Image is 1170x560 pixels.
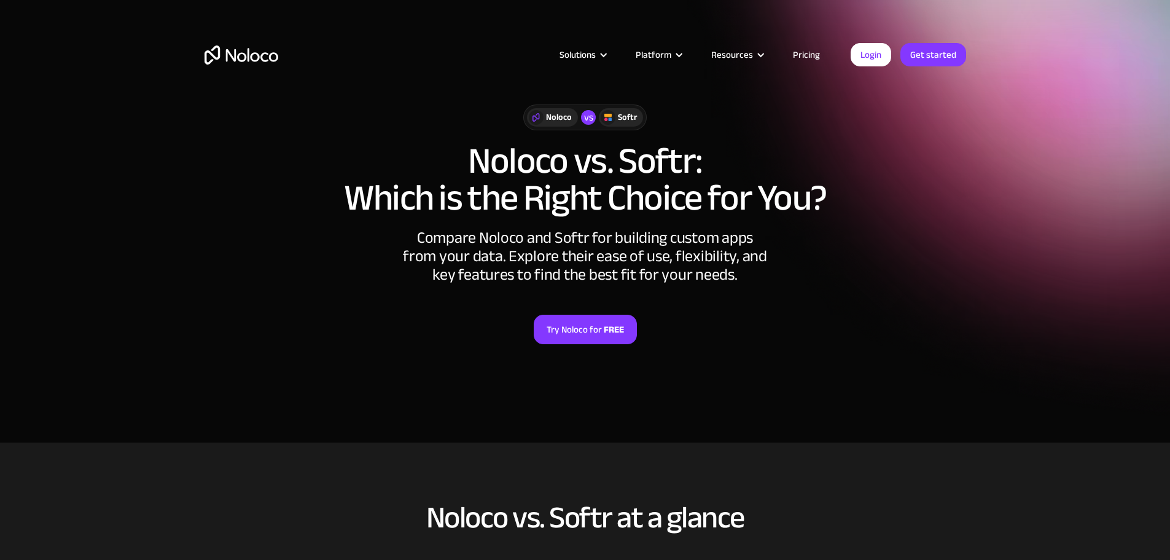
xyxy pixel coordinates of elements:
strong: FREE [604,321,624,337]
div: Solutions [544,47,620,63]
div: Platform [620,47,696,63]
div: Resources [696,47,778,63]
h1: Noloco vs. Softr: Which is the Right Choice for You? [205,143,966,216]
div: Softr [618,111,637,124]
div: vs [581,110,596,125]
div: Solutions [560,47,596,63]
div: Platform [636,47,671,63]
a: Get started [900,43,966,66]
a: Try Noloco forFREE [534,315,637,344]
h2: Noloco vs. Softr at a glance [205,501,966,534]
a: Pricing [778,47,835,63]
div: Resources [711,47,753,63]
a: home [205,45,278,65]
div: Noloco [546,111,572,124]
div: Compare Noloco and Softr for building custom apps from your data. Explore their ease of use, flex... [401,229,770,284]
a: Login [851,43,891,66]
